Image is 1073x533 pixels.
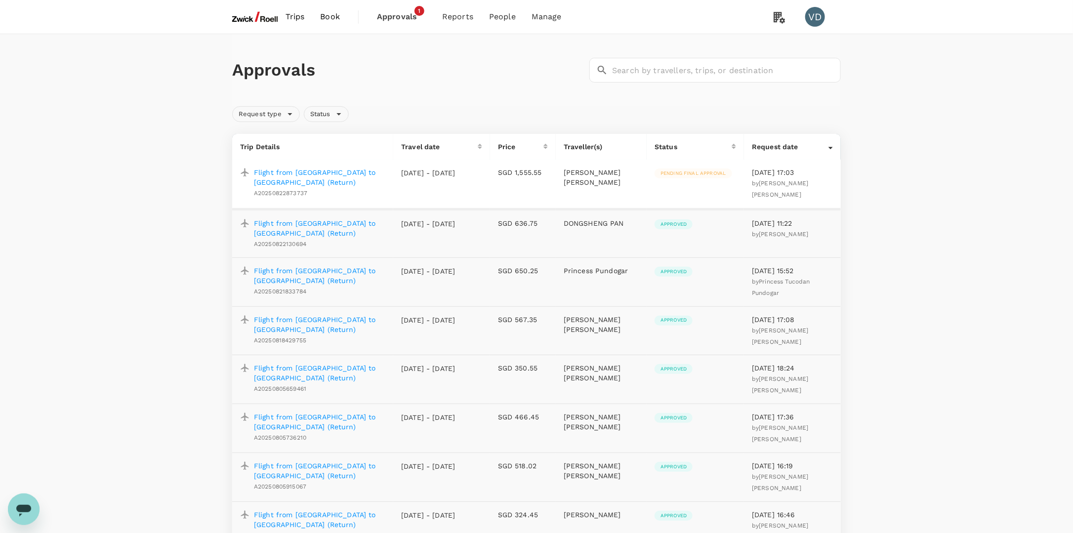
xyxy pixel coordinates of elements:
[752,180,808,198] span: [PERSON_NAME] [PERSON_NAME]
[498,315,548,325] p: SGD 567.35
[752,424,808,443] span: [PERSON_NAME] [PERSON_NAME]
[564,315,639,334] p: [PERSON_NAME] [PERSON_NAME]
[752,375,808,394] span: by
[752,180,808,198] span: by
[254,218,385,238] a: Flight from [GEOGRAPHIC_DATA] to [GEOGRAPHIC_DATA] (Return)
[498,142,543,152] div: Price
[752,510,833,520] p: [DATE] 16:46
[759,231,809,238] span: [PERSON_NAME]
[498,461,548,471] p: SGD 518.02
[752,461,833,471] p: [DATE] 16:19
[401,219,455,229] p: [DATE] - [DATE]
[752,412,833,422] p: [DATE] 17:36
[233,110,288,119] span: Request type
[8,493,40,525] iframe: Schaltfläche zum Öffnen des Messaging-Fensters
[752,363,833,373] p: [DATE] 18:24
[655,142,732,152] div: Status
[805,7,825,27] div: VD
[377,11,426,23] span: Approvals
[564,461,639,481] p: [PERSON_NAME] [PERSON_NAME]
[401,412,455,422] p: [DATE] - [DATE]
[752,473,808,492] span: by
[498,510,548,520] p: SGD 324.45
[401,510,455,520] p: [DATE] - [DATE]
[254,315,385,334] a: Flight from [GEOGRAPHIC_DATA] to [GEOGRAPHIC_DATA] (Return)
[564,142,639,152] p: Traveller(s)
[254,241,306,247] span: A20250822130694
[254,363,385,383] a: Flight from [GEOGRAPHIC_DATA] to [GEOGRAPHIC_DATA] (Return)
[564,266,639,276] p: Princess Pundogar
[752,375,808,394] span: [PERSON_NAME] [PERSON_NAME]
[655,170,732,177] span: Pending final approval
[254,412,385,432] a: Flight from [GEOGRAPHIC_DATA] to [GEOGRAPHIC_DATA] (Return)
[254,266,385,286] a: Flight from [GEOGRAPHIC_DATA] to [GEOGRAPHIC_DATA] (Return)
[655,268,693,275] span: Approved
[254,190,307,197] span: A20250822873737
[564,412,639,432] p: [PERSON_NAME] [PERSON_NAME]
[655,414,693,421] span: Approved
[442,11,473,23] span: Reports
[612,58,841,82] input: Search by travellers, trips, or destination
[320,11,340,23] span: Book
[254,483,306,490] span: A20250805915067
[752,278,810,296] span: by
[498,363,548,373] p: SGD 350.55
[752,315,833,325] p: [DATE] 17:08
[752,473,808,492] span: [PERSON_NAME] [PERSON_NAME]
[752,167,833,177] p: [DATE] 17:03
[232,60,585,81] h1: Approvals
[254,510,385,530] a: Flight from [GEOGRAPHIC_DATA] to [GEOGRAPHIC_DATA] (Return)
[564,218,639,228] p: DONGSHENG PAN
[414,6,424,16] span: 1
[304,110,336,119] span: Status
[655,221,693,228] span: Approved
[752,142,828,152] div: Request date
[254,461,385,481] a: Flight from [GEOGRAPHIC_DATA] to [GEOGRAPHIC_DATA] (Return)
[498,266,548,276] p: SGD 650.25
[254,288,306,295] span: A20250821833784
[655,512,693,519] span: Approved
[286,11,305,23] span: Trips
[489,11,516,23] span: People
[532,11,562,23] span: Manage
[752,327,808,345] span: [PERSON_NAME] [PERSON_NAME]
[254,385,306,392] span: A20250805659461
[564,167,639,187] p: [PERSON_NAME] [PERSON_NAME]
[752,218,833,228] p: [DATE] 11:22
[655,463,693,470] span: Approved
[752,327,808,345] span: by
[304,106,349,122] div: Status
[401,168,455,178] p: [DATE] - [DATE]
[752,231,808,238] span: by
[564,363,639,383] p: [PERSON_NAME] [PERSON_NAME]
[564,510,639,520] p: [PERSON_NAME]
[498,218,548,228] p: SGD 636.75
[752,266,833,276] p: [DATE] 15:52
[498,412,548,422] p: SGD 466.45
[254,337,306,344] span: A20250818429755
[752,278,810,296] span: Princess Tucodan Pundogar
[401,142,478,152] div: Travel date
[401,364,455,373] p: [DATE] - [DATE]
[655,317,693,324] span: Approved
[752,424,808,443] span: by
[254,434,306,441] span: A20250805736210
[232,106,300,122] div: Request type
[401,461,455,471] p: [DATE] - [DATE]
[655,366,693,372] span: Approved
[240,142,385,152] p: Trip Details
[498,167,548,177] p: SGD 1,555.55
[254,167,385,187] a: Flight from [GEOGRAPHIC_DATA] to [GEOGRAPHIC_DATA] (Return)
[401,315,455,325] p: [DATE] - [DATE]
[232,6,278,28] img: ZwickRoell Pte. Ltd.
[401,266,455,276] p: [DATE] - [DATE]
